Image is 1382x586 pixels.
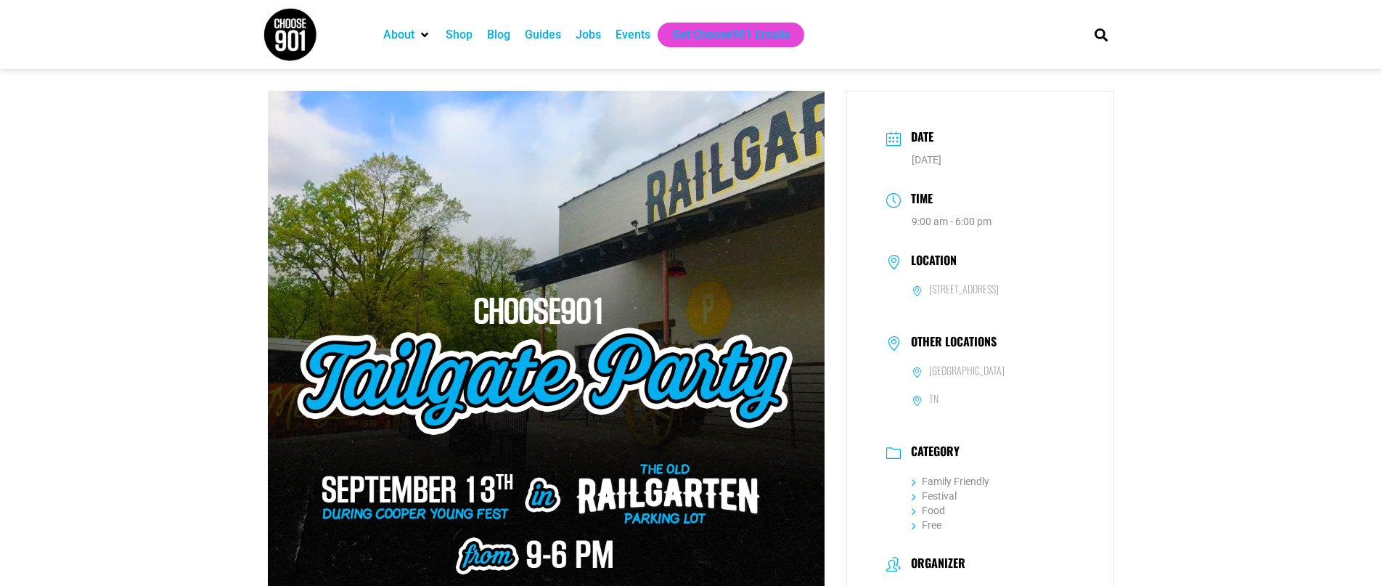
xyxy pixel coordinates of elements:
[487,26,510,44] a: Blog
[904,444,960,462] h3: Category
[616,26,650,44] a: Events
[904,335,997,352] h3: Other Locations
[672,26,790,44] a: Get Choose901 Emails
[376,23,1070,47] nav: Main nav
[929,282,999,296] h6: [STREET_ADDRESS]
[525,26,561,44] a: Guides
[446,26,473,44] a: Shop
[376,23,438,47] div: About
[904,556,965,574] h3: Organizer
[904,190,933,211] h3: Time
[904,253,957,271] h3: Location
[912,505,945,516] a: Food
[929,392,939,405] h6: TN
[576,26,601,44] a: Jobs
[912,476,989,487] a: Family Friendly
[912,519,941,531] a: Free
[929,364,1005,377] h6: [GEOGRAPHIC_DATA]
[1089,23,1113,46] div: Search
[912,216,991,227] abbr: 9:00 am - 6:00 pm
[912,154,941,166] span: [DATE]
[383,26,414,44] a: About
[904,128,933,149] h3: Date
[912,490,957,502] a: Festival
